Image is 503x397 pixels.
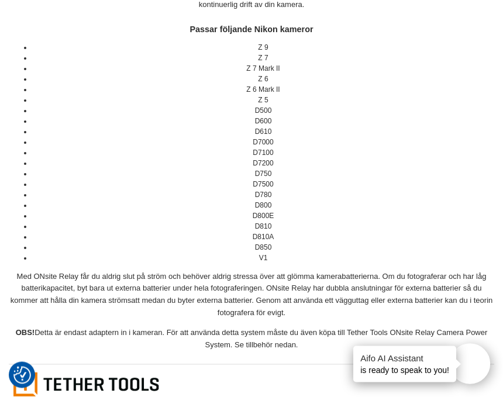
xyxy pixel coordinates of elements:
li: D800E [32,211,494,222]
li: Z 6 Mark II [32,85,494,95]
p: Detta är endast adaptern in i kameran. För att använda detta system måste du även köpa till Tethe... [9,327,494,352]
li: D780 [32,190,494,201]
p: Med ONsite Relay får du aldrig slut på ström och behöver aldrig stressa över att glömma kamerabat... [9,271,494,320]
li: Z 5 [32,95,494,106]
li: V1 [32,253,494,264]
li: D750 [32,169,494,179]
div: is ready to speak to you! [353,346,456,382]
strong: OBS! [16,329,35,337]
li: Z 7 Mark II [32,64,494,74]
li: D810 [32,222,494,232]
button: Samtyckesinställningar [13,365,31,386]
li: D500 [32,106,494,116]
li: D810A [32,232,494,243]
li: D610 [32,127,494,137]
li: D7200 [32,158,494,169]
li: D7500 [32,179,494,190]
li: Z 6 [32,74,494,85]
li: D7100 [32,148,494,158]
li: D850 [32,243,494,253]
li: Z 9 [32,43,494,53]
h4: Passar följande Nikon kameror [9,24,494,36]
li: Z 7 [32,53,494,64]
li: D600 [32,116,494,127]
img: Revisit consent button [13,367,31,384]
h4: Aifo AI Assistant [360,352,449,364]
li: D800 [32,201,494,211]
li: D7000 [32,137,494,148]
